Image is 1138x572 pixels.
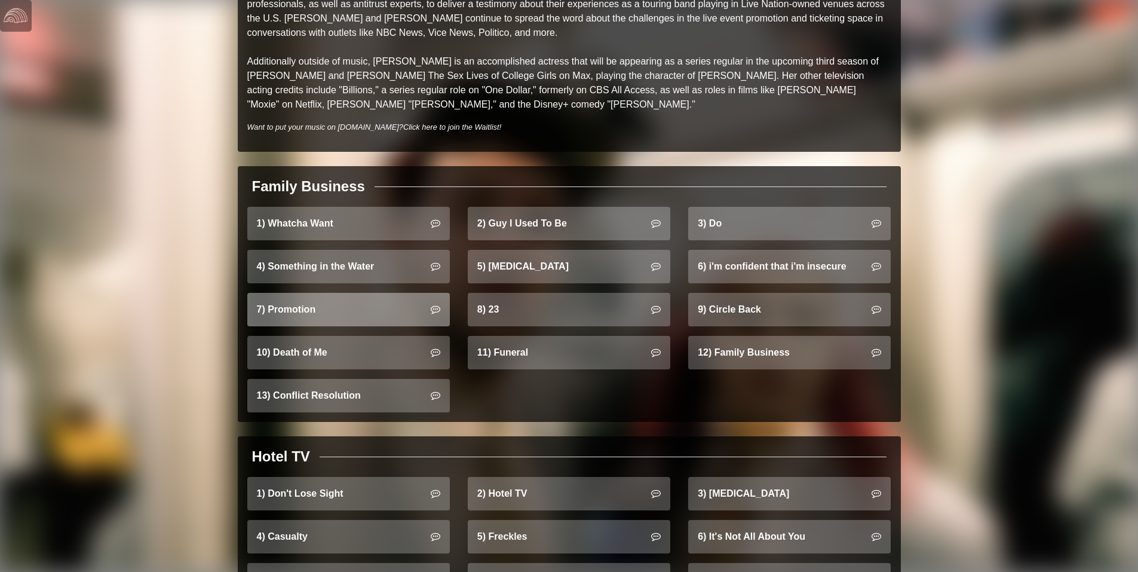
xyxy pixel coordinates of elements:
[4,4,27,27] img: logo-white-4c48a5e4bebecaebe01ca5a9d34031cfd3d4ef9ae749242e8c4bf12ef99f53e8.png
[247,207,450,240] a: 1) Whatcha Want
[247,123,502,131] i: Want to put your music on [DOMAIN_NAME]?
[468,477,670,510] a: 2) Hotel TV
[468,250,670,283] a: 5) [MEDICAL_DATA]
[247,477,450,510] a: 1) Don't Lose Sight
[403,123,501,131] a: Click here to join the Waitlist!
[688,293,891,326] a: 9) Circle Back
[688,520,891,553] a: 6) It's Not All About You
[688,250,891,283] a: 6) i'm confident that i'm insecure
[688,477,891,510] a: 3) [MEDICAL_DATA]
[252,176,365,197] div: Family Business
[468,336,670,369] a: 11) Funeral
[468,520,670,553] a: 5) Freckles
[247,379,450,412] a: 13) Conflict Resolution
[688,207,891,240] a: 3) Do
[688,336,891,369] a: 12) Family Business
[468,207,670,240] a: 2) Guy I Used To Be
[247,520,450,553] a: 4) Casualty
[247,336,450,369] a: 10) Death of Me
[247,293,450,326] a: 7) Promotion
[468,293,670,326] a: 8) 23
[252,446,310,467] div: Hotel TV
[247,250,450,283] a: 4) Something in the Water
